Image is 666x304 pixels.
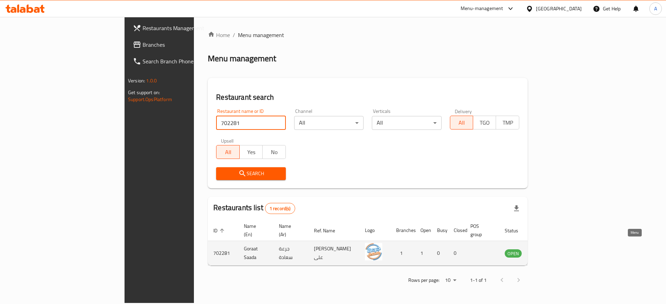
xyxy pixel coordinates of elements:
div: All [372,116,441,130]
th: Open [415,220,432,241]
a: Search Branch Phone [127,53,236,70]
span: Name (En) [244,222,265,239]
label: Upsell [221,138,234,143]
td: 1 [391,241,415,266]
td: جرعة سعادة [273,241,308,266]
th: Closed [448,220,465,241]
p: Rows per page: [408,276,439,285]
span: Search Branch Phone [143,57,230,65]
div: Menu-management [461,5,503,13]
img: Goraat Saada [365,243,382,260]
span: OPEN [505,250,522,258]
span: All [453,118,470,128]
th: Branches [391,220,415,241]
a: Support.OpsPlatform [128,95,172,104]
span: TMP [499,118,516,128]
span: A [654,5,657,12]
span: Branches [143,41,230,49]
td: Goraat Saada [238,241,273,266]
nav: breadcrumb [208,31,528,39]
td: 0 [432,241,448,266]
label: Delivery [455,109,472,114]
h2: Restaurant search [216,92,519,102]
th: Logo [359,220,391,241]
h2: Menu management [208,53,276,64]
span: No [265,147,283,157]
span: POS group [470,222,491,239]
span: TGO [476,118,493,128]
th: Busy [432,220,448,241]
div: Export file [508,200,525,217]
span: 1 record(s) [265,205,295,212]
span: Get support on: [128,88,160,97]
h2: Restaurants list [213,203,295,214]
button: Yes [239,145,263,159]
button: All [450,116,473,129]
span: Search [222,169,280,178]
span: Status [505,226,527,235]
button: TGO [473,116,496,129]
span: Menu management [238,31,284,39]
button: No [262,145,285,159]
div: Total records count [265,203,295,214]
p: 1-1 of 1 [470,276,487,285]
span: Restaurants Management [143,24,230,32]
table: enhanced table [208,220,560,266]
td: 1 [415,241,432,266]
span: 1.0.0 [146,76,157,85]
button: All [216,145,239,159]
span: ID [213,226,227,235]
a: Branches [127,36,236,53]
td: 0 [448,241,465,266]
span: Ref. Name [314,226,344,235]
button: Search [216,167,285,180]
div: Rows per page: [442,275,459,286]
div: [GEOGRAPHIC_DATA] [536,5,582,12]
div: All [294,116,364,130]
span: Name (Ar) [279,222,300,239]
a: Restaurants Management [127,20,236,36]
span: Version: [128,76,145,85]
span: All [219,147,237,157]
span: Yes [242,147,260,157]
td: [PERSON_NAME] على [308,241,359,266]
input: Search for restaurant name or ID.. [216,116,285,130]
button: TMP [496,116,519,129]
